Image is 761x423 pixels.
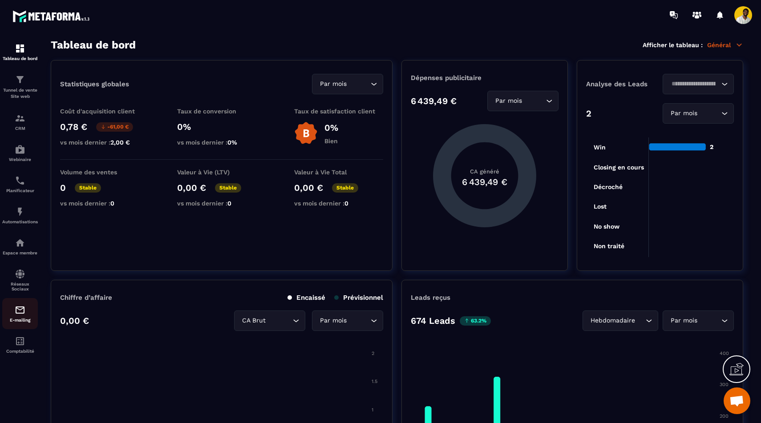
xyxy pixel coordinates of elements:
[15,74,25,85] img: formation
[2,169,38,200] a: schedulerschedulerPlanificateur
[460,316,491,326] p: 63.2%
[2,262,38,298] a: social-networksocial-networkRéseaux Sociaux
[2,87,38,100] p: Tunnel de vente Site web
[344,200,348,207] span: 0
[720,413,729,419] tspan: 200
[663,103,734,124] div: Search for option
[411,294,450,302] p: Leads reçus
[177,169,266,176] p: Valeur à Vie (LTV)
[15,144,25,155] img: automations
[668,79,719,89] input: Search for option
[2,318,38,322] p: E-mailing
[372,379,377,384] tspan: 1.5
[2,250,38,255] p: Espace membre
[2,126,38,131] p: CRM
[2,329,38,360] a: accountantaccountantComptabilité
[312,74,383,94] div: Search for option
[2,106,38,137] a: formationformationCRM
[2,36,38,68] a: formationformationTableau de bord
[177,200,266,207] p: vs mois dernier :
[240,316,267,326] span: CA Brut
[96,122,133,132] p: -61,00 €
[487,91,559,111] div: Search for option
[324,122,338,133] p: 0%
[594,203,607,210] tspan: Lost
[51,39,136,51] h3: Tableau de bord
[324,137,338,145] p: Bien
[493,96,524,106] span: Par mois
[177,108,266,115] p: Taux de conversion
[594,144,606,151] tspan: Win
[724,387,750,414] div: Ouvrir le chat
[668,316,699,326] span: Par mois
[15,113,25,124] img: formation
[637,316,644,326] input: Search for option
[110,200,114,207] span: 0
[699,109,719,118] input: Search for option
[2,349,38,354] p: Comptabilité
[663,74,734,94] div: Search for option
[60,169,149,176] p: Volume des ventes
[663,310,734,331] div: Search for option
[372,350,374,356] tspan: 2
[586,80,660,88] p: Analyse des Leads
[707,41,743,49] p: Général
[15,305,25,315] img: email
[287,294,325,302] p: Encaissé
[594,183,623,190] tspan: Décroché
[60,200,149,207] p: vs mois dernier :
[411,96,457,106] p: 6 439,49 €
[15,175,25,186] img: scheduler
[594,164,644,171] tspan: Closing en cours
[318,316,348,326] span: Par mois
[177,139,266,146] p: vs mois dernier :
[15,336,25,346] img: accountant
[720,382,729,387] tspan: 300
[2,188,38,193] p: Planificateur
[2,157,38,162] p: Webinaire
[12,8,93,24] img: logo
[2,298,38,329] a: emailemailE-mailing
[234,310,305,331] div: Search for option
[586,108,591,119] p: 2
[524,96,544,106] input: Search for option
[312,310,383,331] div: Search for option
[668,109,699,118] span: Par mois
[411,74,559,82] p: Dépenses publicitaire
[15,238,25,248] img: automations
[267,316,291,326] input: Search for option
[294,121,318,145] img: b-badge-o.b3b20ee6.svg
[177,182,206,193] p: 0,00 €
[348,316,368,326] input: Search for option
[294,200,383,207] p: vs mois dernier :
[720,350,729,356] tspan: 400
[294,182,323,193] p: 0,00 €
[294,169,383,176] p: Valeur à Vie Total
[411,315,455,326] p: 674 Leads
[227,200,231,207] span: 0
[294,108,383,115] p: Taux de satisfaction client
[177,121,266,132] p: 0%
[60,139,149,146] p: vs mois dernier :
[60,108,149,115] p: Coût d'acquisition client
[215,183,241,193] p: Stable
[2,200,38,231] a: automationsautomationsAutomatisations
[110,139,130,146] span: 2,00 €
[60,80,129,88] p: Statistiques globales
[15,269,25,279] img: social-network
[332,183,358,193] p: Stable
[2,137,38,169] a: automationsautomationsWebinaire
[60,121,87,132] p: 0,78 €
[334,294,383,302] p: Prévisionnel
[2,219,38,224] p: Automatisations
[75,183,101,193] p: Stable
[699,316,719,326] input: Search for option
[588,316,637,326] span: Hebdomadaire
[2,282,38,291] p: Réseaux Sociaux
[227,139,237,146] span: 0%
[2,56,38,61] p: Tableau de bord
[15,206,25,217] img: automations
[348,79,368,89] input: Search for option
[60,315,89,326] p: 0,00 €
[594,223,620,230] tspan: No show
